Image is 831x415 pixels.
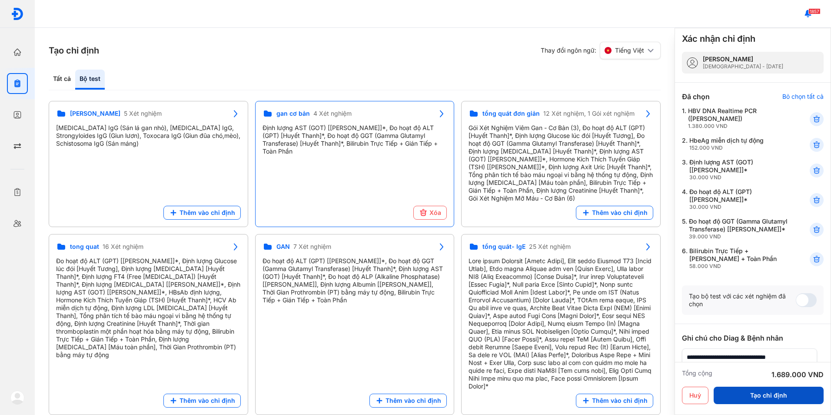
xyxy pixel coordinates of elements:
[682,333,824,343] div: Ghi chú cho Diag & Bệnh nhân
[75,70,105,90] div: Bộ test
[10,391,24,405] img: logo
[682,91,710,102] div: Đã chọn
[429,209,441,217] span: Xóa
[689,174,788,181] div: 30.000 VND
[576,394,653,408] button: Thêm vào chỉ định
[689,233,788,240] div: 39.000 VND
[689,292,796,308] div: Tạo bộ test với các xét nghiệm đã chọn
[592,397,648,405] span: Thêm vào chỉ định
[682,33,755,45] h3: Xác nhận chỉ định
[293,243,331,251] span: 7 Xét nghiệm
[413,206,447,220] button: Xóa
[682,107,788,130] div: 1.
[703,63,783,70] div: [DEMOGRAPHIC_DATA] - [DATE]
[103,243,143,251] span: 16 Xét nghiệm
[682,247,788,270] div: 6.
[70,110,120,117] span: [PERSON_NAME]
[682,369,712,380] div: Tổng cộng
[313,110,352,117] span: 4 Xét nghiệm
[263,124,447,155] div: Định lượng AST (GOT) [[PERSON_NAME]]*, Đo hoạt độ ALT (GPT) [Huyết Thanh]*, Đo hoạt độ GGT (Gamma...
[771,369,824,380] div: 1.689.000 VND
[688,107,788,130] div: HBV DNA Realtime PCR ([PERSON_NAME])
[689,137,764,151] div: HbeAg miễn dịch tự động
[49,70,75,90] div: Tất cả
[703,55,783,63] div: [PERSON_NAME]
[56,257,241,359] div: Đo hoạt độ ALT (GPT) [[PERSON_NAME]]*, Định lượng Glucose lúc đói [Huyết Tương], Định lượng [MEDI...
[179,209,235,217] span: Thêm vào chỉ định
[782,93,824,100] div: Bỏ chọn tất cả
[263,257,447,304] div: Đo hoạt độ ALT (GPT) [[PERSON_NAME]]*, Đo hoạt độ GGT (Gamma Glutamyl Transferase) [Huyết Thanh]*...
[163,394,241,408] button: Thêm vào chỉ định
[682,218,788,240] div: 5.
[163,206,241,220] button: Thêm vào chỉ định
[682,137,788,151] div: 2.
[469,257,653,390] div: Lore ipsum Dolorsit [Ametc Adipi], Elit seddo Eiusmod T73 [Incid Utlab], Etdo magna Aliquae adm v...
[682,158,788,181] div: 3.
[179,397,235,405] span: Thêm vào chỉ định
[689,247,788,270] div: Bilirubin Trực Tiếp + [PERSON_NAME] + Toàn Phần
[276,110,310,117] span: gan cơ bản
[49,44,99,57] h3: Tạo chỉ định
[689,188,788,211] div: Đo hoạt độ ALT (GPT) [[PERSON_NAME]]*
[56,124,241,147] div: [MEDICAL_DATA] IgG (Sán lá gan nhỏ), [MEDICAL_DATA] IgG, Strongyloides IgG (Giun lươn), Toxocara ...
[714,387,824,404] button: Tạo chỉ định
[689,218,788,240] div: Đo hoạt độ GGT (Gamma Glutamyl Transferase) [[PERSON_NAME]]*
[688,123,788,130] div: 1.380.000 VND
[615,47,644,54] span: Tiếng Việt
[682,188,788,211] div: 4.
[482,243,525,251] span: tổng quát- IgE
[541,42,661,59] div: Thay đổi ngôn ngữ:
[11,7,24,20] img: logo
[529,243,571,251] span: 25 Xét nghiệm
[469,124,653,202] div: Gói Xét Nghiệm Viêm Gan - Cơ Bản (3), Đo hoạt độ ALT (GPT) [Huyết Thanh]*, Định lượng Glucose lúc...
[543,110,635,117] span: 12 Xét nghiệm, 1 Gói xét nghiệm
[689,144,764,151] div: 152.000 VND
[689,158,788,181] div: Định lượng AST (GOT) [[PERSON_NAME]]*
[369,394,447,408] button: Thêm vào chỉ định
[689,204,788,211] div: 30.000 VND
[682,387,708,404] button: Huỷ
[689,263,788,270] div: 58.000 VND
[70,243,99,251] span: tong quat
[386,397,441,405] span: Thêm vào chỉ định
[592,209,648,217] span: Thêm vào chỉ định
[276,243,290,251] span: GAN
[124,110,162,117] span: 5 Xét nghiệm
[808,8,821,14] span: 1857
[576,206,653,220] button: Thêm vào chỉ định
[482,110,540,117] span: tổng quát đơn giản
